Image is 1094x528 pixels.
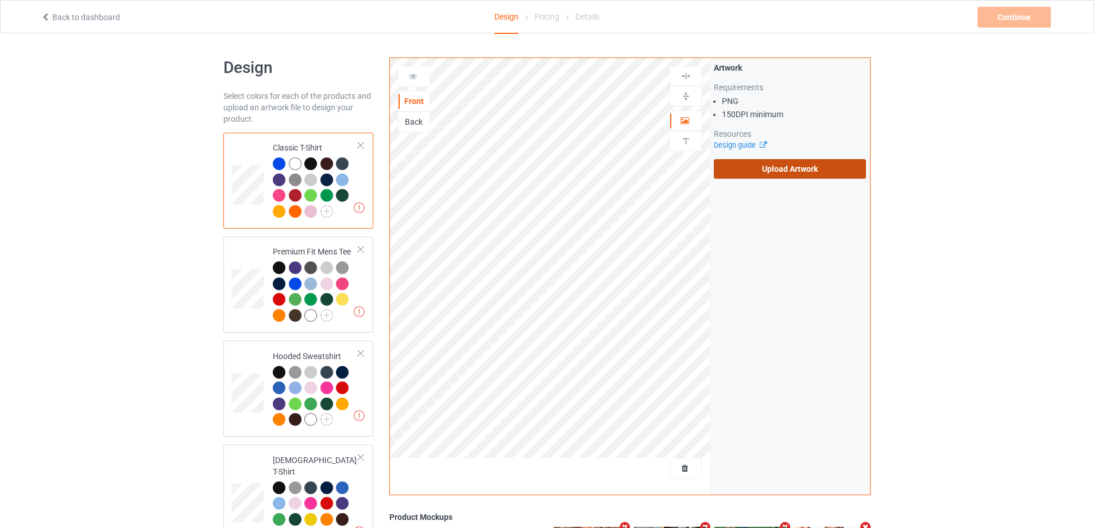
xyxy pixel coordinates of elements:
[320,309,333,322] img: svg+xml;base64,PD94bWwgdmVyc2lvbj0iMS4wIiBlbmNvZGluZz0iVVRGLTgiPz4KPHN2ZyB3aWR0aD0iMjJweCIgaGVpZ2...
[714,141,766,149] a: Design guide
[273,246,358,321] div: Premium Fit Mens Tee
[681,91,691,102] img: svg%3E%0A
[223,237,373,333] div: Premium Fit Mens Tee
[575,1,600,33] div: Details
[223,133,373,229] div: Classic T-Shirt
[223,57,373,78] h1: Design
[714,159,866,179] label: Upload Artwork
[714,128,866,140] div: Resources
[41,13,120,22] a: Back to dashboard
[399,116,430,128] div: Back
[681,136,691,147] img: svg%3E%0A
[273,142,358,217] div: Classic T-Shirt
[535,1,559,33] div: Pricing
[289,174,301,186] img: heather_texture.png
[389,511,871,523] div: Product Mockups
[722,95,866,107] li: PNG
[714,82,866,93] div: Requirements
[336,261,349,274] img: heather_texture.png
[722,109,866,120] li: 150 DPI minimum
[399,95,430,107] div: Front
[494,1,519,34] div: Design
[681,71,691,82] img: svg%3E%0A
[354,410,365,421] img: exclamation icon
[320,413,333,426] img: svg+xml;base64,PD94bWwgdmVyc2lvbj0iMS4wIiBlbmNvZGluZz0iVVRGLTgiPz4KPHN2ZyB3aWR0aD0iMjJweCIgaGVpZ2...
[320,205,333,218] img: svg+xml;base64,PD94bWwgdmVyc2lvbj0iMS4wIiBlbmNvZGluZz0iVVRGLTgiPz4KPHN2ZyB3aWR0aD0iMjJweCIgaGVpZ2...
[273,350,358,425] div: Hooded Sweatshirt
[714,62,866,74] div: Artwork
[354,306,365,317] img: exclamation icon
[223,341,373,437] div: Hooded Sweatshirt
[354,202,365,213] img: exclamation icon
[223,90,373,125] div: Select colors for each of the products and upload an artwork file to design your product.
